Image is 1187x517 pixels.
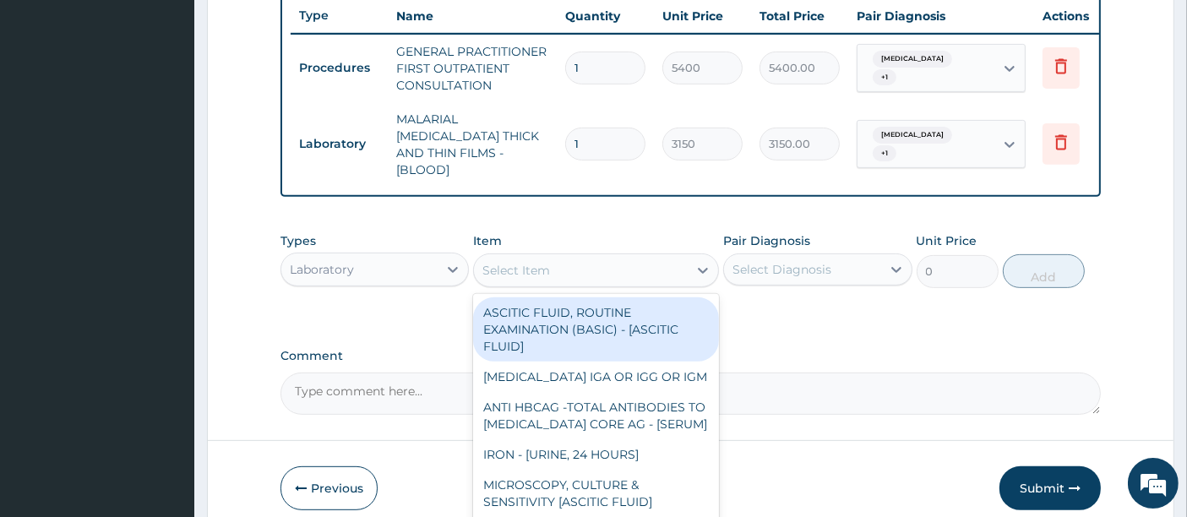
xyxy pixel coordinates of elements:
[388,35,557,102] td: GENERAL PRACTITIONER FIRST OUTPATIENT CONSULTATION
[873,127,952,144] span: [MEDICAL_DATA]
[723,232,810,249] label: Pair Diagnosis
[473,362,719,392] div: [MEDICAL_DATA] IGA OR IGG OR IGM
[31,84,68,127] img: d_794563401_company_1708531726252_794563401
[291,52,388,84] td: Procedures
[482,262,550,279] div: Select Item
[280,234,316,248] label: Types
[1003,254,1085,288] button: Add
[917,232,977,249] label: Unit Price
[88,95,284,117] div: Chat with us now
[388,102,557,187] td: MALARIAL [MEDICAL_DATA] THICK AND THIN FILMS - [BLOOD]
[473,297,719,362] div: ASCITIC FLUID, ROUTINE EXAMINATION (BASIC) - [ASCITIC FLUID]
[873,69,896,86] span: + 1
[8,340,322,400] textarea: Type your message and hit 'Enter'
[290,261,354,278] div: Laboratory
[999,466,1101,510] button: Submit
[473,232,502,249] label: Item
[873,51,952,68] span: [MEDICAL_DATA]
[280,466,378,510] button: Previous
[732,261,831,278] div: Select Diagnosis
[291,128,388,160] td: Laboratory
[98,152,233,323] span: We're online!
[473,439,719,470] div: IRON - [URINE, 24 HOURS]
[873,145,896,162] span: + 1
[277,8,318,49] div: Minimize live chat window
[280,349,1102,363] label: Comment
[473,392,719,439] div: ANTI HBCAG -TOTAL ANTIBODIES TO [MEDICAL_DATA] CORE AG - [SERUM]
[473,470,719,517] div: MICROSCOPY, CULTURE & SENSITIVITY [ASCITIC FLUID]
